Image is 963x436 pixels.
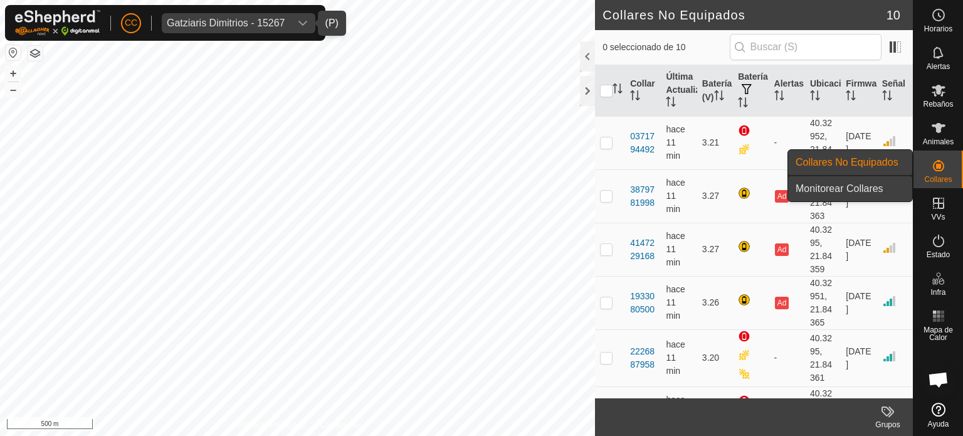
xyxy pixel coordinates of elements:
[697,223,733,276] td: 3.27
[841,276,876,329] td: [DATE]
[630,237,656,263] div: 4147229168
[841,116,876,169] td: [DATE]
[320,420,362,431] a: Contáctenos
[805,116,841,169] td: 40.32952, 21.84361
[805,65,841,117] th: Ubicación
[630,183,656,210] div: 3879781998
[796,155,898,170] span: Collares No Equipados
[666,231,685,267] span: 8 oct 2025, 18:37
[290,13,315,33] div: dropdown trigger
[15,10,100,36] img: Logo Gallagher
[613,85,623,95] p-sorticon: Activar para ordenar
[930,289,945,296] span: Infra
[863,419,913,430] div: Grupos
[927,63,950,70] span: Alertas
[846,92,856,102] p-sorticon: Activar para ordenar
[666,339,685,376] span: 8 oct 2025, 18:37
[928,420,949,428] span: Ayuda
[927,251,950,258] span: Estado
[661,65,697,117] th: Última Actualización
[167,18,285,28] div: Gatziaris Dimitrios - 15267
[882,349,897,364] img: Intensidad de Señal
[630,92,640,102] p-sorticon: Activar para ordenar
[233,420,305,431] a: Política de Privacidad
[630,130,656,156] div: 0371794492
[913,398,963,433] a: Ayuda
[882,294,897,309] img: Intensidad de Señal
[775,297,789,309] button: Ad
[733,65,769,117] th: Batería
[805,276,841,329] td: 40.32951, 21.84365
[697,329,733,386] td: 3.20
[810,92,820,102] p-sorticon: Activar para ordenar
[796,181,883,196] span: Monitorear Collares
[730,34,881,60] input: Buscar (S)
[917,326,960,341] span: Mapa de Calor
[887,6,900,24] span: 10
[923,100,953,108] span: Rebaños
[6,66,21,81] button: +
[625,65,661,117] th: Collar
[603,8,887,23] h2: Collares No Equipados
[603,41,729,54] span: 0 seleccionado de 10
[666,98,676,109] p-sorticon: Activar para ordenar
[924,176,952,183] span: Collares
[697,116,733,169] td: 3.21
[841,65,876,117] th: Firmware
[924,25,952,33] span: Horarios
[923,138,954,146] span: Animales
[666,124,685,161] span: 8 oct 2025, 18:37
[805,223,841,276] td: 40.3295, 21.84359
[28,46,43,61] button: Capas del Mapa
[841,223,876,276] td: [DATE]
[775,190,789,203] button: Ad
[630,345,656,371] div: 2226887958
[714,92,724,102] p-sorticon: Activar para ordenar
[666,178,685,214] span: 8 oct 2025, 18:37
[931,213,945,221] span: VVs
[738,99,748,109] p-sorticon: Activar para ordenar
[6,45,21,60] button: Restablecer Mapa
[630,290,656,316] div: 1933080500
[697,169,733,223] td: 3.27
[920,361,957,398] div: Open chat
[882,92,892,102] p-sorticon: Activar para ordenar
[162,13,290,33] span: Gatziaris Dimitrios - 15267
[697,276,733,329] td: 3.26
[769,329,805,386] td: -
[125,16,137,29] span: CC
[788,150,912,175] a: Collares No Equipados
[6,82,21,97] button: –
[769,65,805,117] th: Alertas
[788,176,912,201] a: Monitorear Collares
[775,243,789,256] button: Ad
[882,134,897,149] img: Intensidad de Señal
[697,65,733,117] th: Batería (V)
[877,65,913,117] th: Señal
[882,240,897,255] img: Intensidad de Señal
[774,92,784,102] p-sorticon: Activar para ordenar
[666,395,685,431] span: 8 oct 2025, 18:37
[769,116,805,169] td: -
[805,329,841,386] td: 40.3295, 21.84361
[666,284,685,321] span: 8 oct 2025, 18:37
[841,329,876,386] td: [DATE]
